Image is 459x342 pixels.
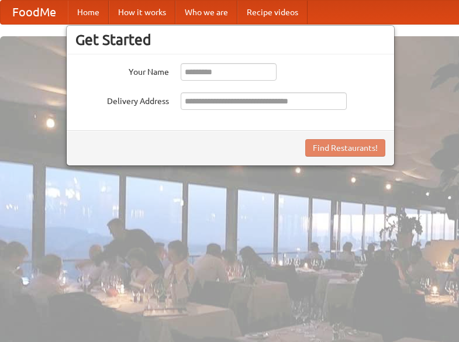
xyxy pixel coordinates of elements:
[75,31,385,49] h3: Get Started
[68,1,109,24] a: Home
[1,1,68,24] a: FoodMe
[109,1,175,24] a: How it works
[75,63,169,78] label: Your Name
[175,1,237,24] a: Who we are
[305,139,385,157] button: Find Restaurants!
[75,92,169,107] label: Delivery Address
[237,1,308,24] a: Recipe videos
